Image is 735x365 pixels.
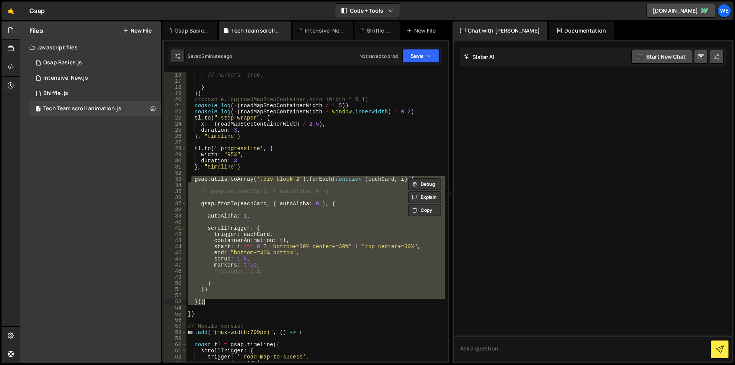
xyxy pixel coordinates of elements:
div: Gsap [29,6,45,15]
div: 5 minutes ago [201,53,232,59]
div: 30 [164,158,186,164]
div: 29 [164,152,186,158]
span: 1 [36,106,41,113]
div: 25 [164,127,186,133]
div: Shiffle .js [367,27,391,34]
div: Intensive-New.js [305,27,344,34]
div: 38 [164,207,186,213]
a: we [717,4,731,18]
div: 47 [164,262,186,268]
button: Code + Tools [335,4,400,18]
div: 28 [164,146,186,152]
div: 33 [164,176,186,182]
div: Not saved to prod [359,53,398,59]
div: 51 [164,286,186,293]
div: 13509/33937.js [29,55,161,70]
button: Copy [408,205,441,216]
div: Documentation [549,21,614,40]
div: 26 [164,133,186,139]
a: [DOMAIN_NAME] [646,4,715,18]
div: 62 [164,354,186,360]
div: 59 [164,336,186,342]
div: 13509/45126.js [29,101,161,116]
div: 45 [164,250,186,256]
div: 50 [164,280,186,286]
div: 23 [164,115,186,121]
div: Gsap Basics.js [175,27,208,34]
div: Javascript files [20,40,161,55]
div: 27 [164,139,186,146]
div: 31 [164,164,186,170]
div: 37 [164,201,186,207]
h2: Slater AI [464,53,495,61]
button: Explain [408,192,441,203]
div: 13509/35843.js [29,70,161,86]
div: Gsap Basics.js [43,59,82,66]
div: 52 [164,293,186,299]
div: 32 [164,170,186,176]
div: 40 [164,219,186,225]
button: Start new chat [631,50,692,64]
div: 53 [164,299,186,305]
div: 46 [164,256,186,262]
div: 19 [164,90,186,97]
a: 🤙 [2,2,20,20]
div: Shiffle .js [43,90,68,97]
h2: Files [29,26,43,35]
div: 55 [164,311,186,317]
div: Tech Team scroll animation.js [231,27,282,34]
button: New File [123,28,152,34]
div: 24 [164,121,186,127]
div: 42 [164,231,186,237]
div: 56 [164,317,186,323]
div: 21 [164,103,186,109]
div: 20 [164,97,186,103]
div: 57 [164,323,186,329]
div: 17 [164,78,186,84]
div: Intensive-New.js [43,75,88,82]
div: Tech Team scroll animation.js [43,105,121,112]
div: 48 [164,268,186,274]
div: 16 [164,72,186,78]
div: 61 [164,348,186,354]
div: Chat with [PERSON_NAME] [452,21,547,40]
div: 13509/34691.js [29,86,161,101]
div: 36 [164,195,186,201]
button: Debug [408,178,441,190]
div: 58 [164,329,186,336]
div: 41 [164,225,186,231]
div: 18 [164,84,186,90]
button: Save [402,49,439,63]
div: 34 [164,182,186,188]
div: New File [407,27,439,34]
div: Saved [188,53,232,59]
div: 54 [164,305,186,311]
div: 43 [164,237,186,244]
div: 49 [164,274,186,280]
div: 35 [164,188,186,195]
div: 39 [164,213,186,219]
div: 22 [164,109,186,115]
div: 44 [164,244,186,250]
div: 60 [164,342,186,348]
